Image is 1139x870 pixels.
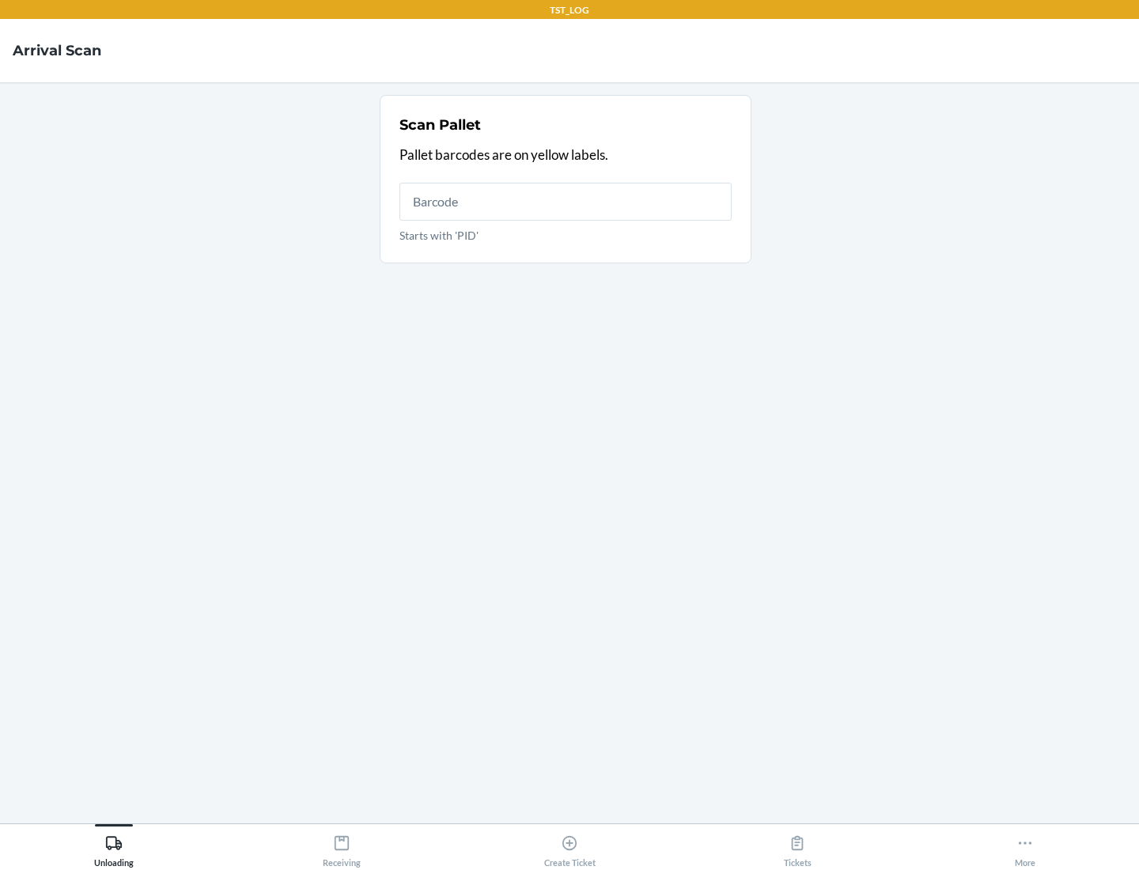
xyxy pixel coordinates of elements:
[544,828,596,868] div: Create Ticket
[399,145,732,165] p: Pallet barcodes are on yellow labels.
[784,828,812,868] div: Tickets
[399,227,732,244] p: Starts with 'PID'
[94,828,134,868] div: Unloading
[550,3,589,17] p: TST_LOG
[399,183,732,221] input: Starts with 'PID'
[323,828,361,868] div: Receiving
[399,115,481,135] h2: Scan Pallet
[911,824,1139,868] button: More
[456,824,683,868] button: Create Ticket
[13,40,101,61] h4: Arrival Scan
[683,824,911,868] button: Tickets
[228,824,456,868] button: Receiving
[1015,828,1035,868] div: More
